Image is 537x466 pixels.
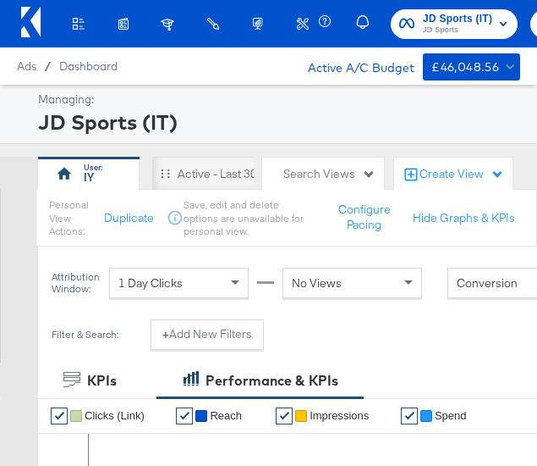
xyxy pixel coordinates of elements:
div: Personal View Actions: [49,198,97,238]
div: Create View [419,166,504,183]
div: KPIs [87,371,117,391]
div: Managing: [38,92,516,108]
a: ✔ [176,408,193,424]
div: Active A/C Budget [290,53,414,79]
div: JD Sports (IT) [38,108,516,136]
span: Impressions [310,409,369,422]
span: Conversion [457,275,518,291]
button: £46,048.56 [423,53,520,80]
a: ✔ [276,408,293,424]
button: Duplicate [104,210,154,226]
span: JD Sports [423,24,492,37]
button: Configure Pacing [316,197,413,239]
span: 1 Day Clicks [118,275,183,291]
div: Performance & KPIs [205,371,338,391]
button: +Add New Filters [151,319,264,350]
span: Spend [435,409,467,422]
div: Filter & Search: [51,329,119,341]
div: Save, edit and delete options are unavailable for personal view. [184,198,310,238]
div: Drag to reorder tab [161,169,170,178]
span: JD Sports (IT) [423,10,492,28]
div: IY [84,169,94,186]
button: Hide Graphs & KPIs [413,210,515,226]
button: JD Sports (IT)JD Sports [391,9,518,39]
div: £46,048.56 [431,57,499,78]
span: / [36,59,59,73]
span: Reach [210,409,242,422]
div: Active - Last 30 Days [178,166,286,182]
span: No Views [292,275,342,291]
a: ✔ [51,408,68,424]
strong: + [162,326,169,342]
a: ✔ [401,408,418,424]
span: Ads [17,59,36,73]
div: Attribution Window: [51,271,101,295]
a: Dashboard [59,59,118,73]
span: Clicks (Link) [85,409,145,422]
div: Search Views [283,166,375,182]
